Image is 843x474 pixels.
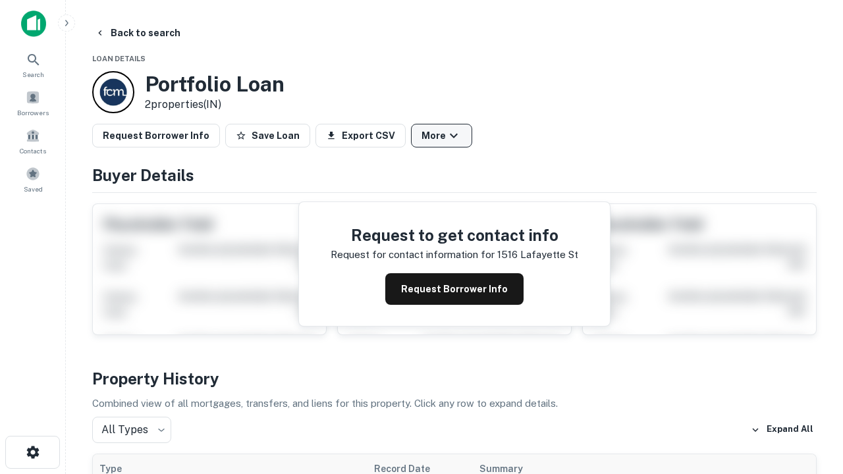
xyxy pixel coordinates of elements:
a: Borrowers [4,85,62,120]
p: Combined view of all mortgages, transfers, and liens for this property. Click any row to expand d... [92,396,817,411]
a: Search [4,47,62,82]
button: Back to search [90,21,186,45]
button: Export CSV [315,124,406,147]
button: More [411,124,472,147]
button: Expand All [748,420,817,440]
h4: Buyer Details [92,163,817,187]
h4: Property History [92,367,817,390]
button: Request Borrower Info [385,273,524,305]
p: 1516 lafayette st [497,247,578,263]
span: Contacts [20,145,46,156]
button: Save Loan [225,124,310,147]
p: Request for contact information for [331,247,495,263]
iframe: Chat Widget [777,327,843,390]
a: Contacts [4,123,62,159]
span: Saved [24,184,43,194]
span: Borrowers [17,107,49,118]
img: capitalize-icon.png [21,11,46,37]
div: All Types [92,417,171,443]
span: Loan Details [92,55,146,63]
span: Search [22,69,44,80]
p: 2 properties (IN) [145,97,285,113]
button: Request Borrower Info [92,124,220,147]
h3: Portfolio Loan [145,72,285,97]
a: Saved [4,161,62,197]
h4: Request to get contact info [331,223,578,247]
